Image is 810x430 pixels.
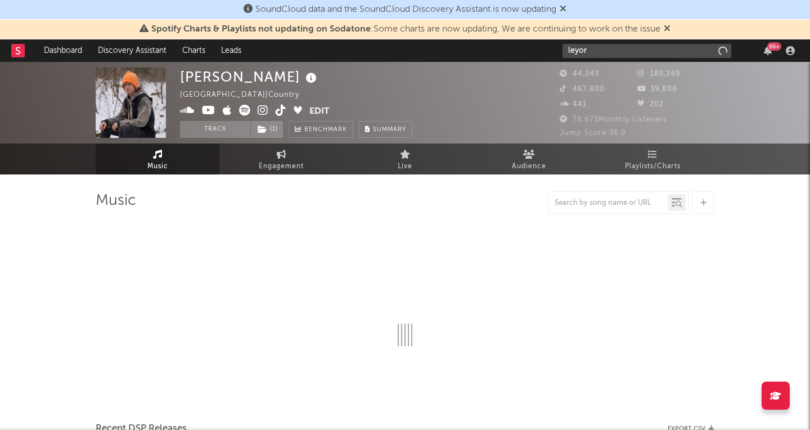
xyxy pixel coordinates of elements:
span: 467,800 [560,86,605,93]
span: 78,673 Monthly Listeners [560,116,667,123]
span: Dismiss [560,5,566,14]
span: ( 1 ) [250,121,283,138]
a: Engagement [219,144,343,174]
a: Discovery Assistant [90,39,174,62]
button: (1) [251,121,283,138]
a: Charts [174,39,213,62]
span: Live [398,160,412,173]
span: 202 [637,101,664,108]
span: Summary [373,127,406,133]
a: Audience [467,144,591,174]
div: 99 + [767,42,781,51]
span: : Some charts are now updating. We are continuing to work on the issue [151,25,660,34]
span: 44,243 [560,70,599,78]
span: Audience [512,160,546,173]
span: Music [147,160,168,173]
div: [PERSON_NAME] [180,68,319,86]
span: 185,249 [637,70,681,78]
a: Benchmark [289,121,353,138]
div: [GEOGRAPHIC_DATA] | Country [180,88,312,102]
input: Search by song name or URL [549,199,668,208]
a: Leads [213,39,249,62]
span: Benchmark [304,123,347,137]
button: Summary [359,121,412,138]
a: Playlists/Charts [591,144,714,174]
span: Engagement [259,160,304,173]
span: 441 [560,101,587,108]
button: Edit [309,105,330,119]
span: 39,800 [637,86,677,93]
span: SoundCloud data and the SoundCloud Discovery Assistant is now updating [255,5,556,14]
button: 99+ [764,46,772,55]
span: Jump Score: 36.9 [560,129,626,137]
a: Dashboard [36,39,90,62]
span: Playlists/Charts [625,160,681,173]
a: Live [343,144,467,174]
a: Music [96,144,219,174]
input: Search for artists [562,44,731,58]
span: Dismiss [664,25,670,34]
button: Track [180,121,250,138]
span: Spotify Charts & Playlists not updating on Sodatone [151,25,371,34]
